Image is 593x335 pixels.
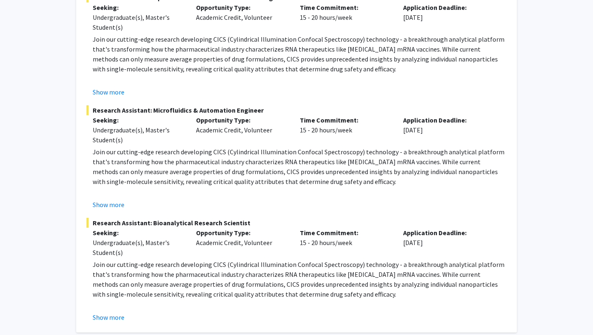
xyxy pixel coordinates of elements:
[93,34,507,74] p: Join our cutting-edge research developing CICS (Cylindrical Illumination Confocal Spectroscopy) t...
[93,115,184,125] p: Seeking:
[397,2,500,32] div: [DATE]
[93,147,507,186] p: Join our cutting-edge research developing CICS (Cylindrical Illumination Confocal Spectroscopy) t...
[93,125,184,145] div: Undergraduate(s), Master's Student(s)
[294,115,397,145] div: 15 - 20 hours/week
[294,2,397,32] div: 15 - 20 hours/week
[190,115,293,145] div: Academic Credit, Volunteer
[196,115,287,125] p: Opportunity Type:
[93,2,184,12] p: Seeking:
[300,2,391,12] p: Time Commitment:
[93,200,124,210] button: Show more
[196,228,287,238] p: Opportunity Type:
[93,238,184,257] div: Undergraduate(s), Master's Student(s)
[300,115,391,125] p: Time Commitment:
[93,87,124,97] button: Show more
[93,12,184,32] div: Undergraduate(s), Master's Student(s)
[93,228,184,238] p: Seeking:
[397,115,500,145] div: [DATE]
[294,228,397,257] div: 15 - 20 hours/week
[196,2,287,12] p: Opportunity Type:
[190,228,293,257] div: Academic Credit, Volunteer
[300,228,391,238] p: Time Commitment:
[6,298,35,329] iframe: Chat
[190,2,293,32] div: Academic Credit, Volunteer
[397,228,500,257] div: [DATE]
[86,105,507,115] span: Research Assistant: Microfluidics & Automation Engineer
[403,228,494,238] p: Application Deadline:
[403,2,494,12] p: Application Deadline:
[86,218,507,228] span: Research Assistant: Bioanalytical Research Scientist
[403,115,494,125] p: Application Deadline:
[93,312,124,322] button: Show more
[93,260,507,299] p: Join our cutting-edge research developing CICS (Cylindrical Illumination Confocal Spectroscopy) t...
